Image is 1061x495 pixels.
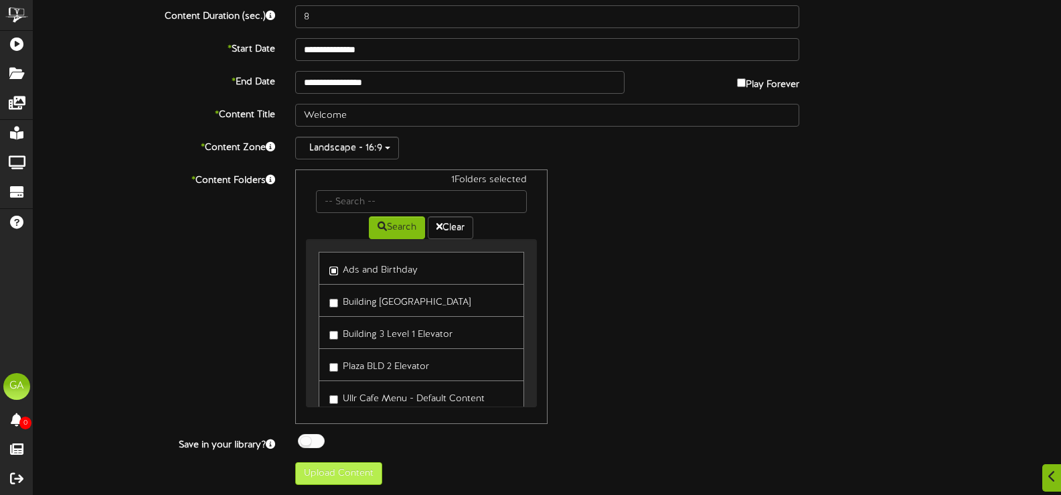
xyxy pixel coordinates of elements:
[737,71,799,92] label: Play Forever
[3,373,30,400] div: GA
[23,38,285,56] label: Start Date
[295,462,382,485] button: Upload Content
[295,104,799,127] input: Title of this Content
[23,137,285,155] label: Content Zone
[19,417,31,429] span: 0
[23,434,285,452] label: Save in your library?
[329,324,453,342] label: Building 3 Level 1 Elevator
[306,173,536,190] div: 1 Folders selected
[295,137,399,159] button: Landscape - 16:9
[329,267,338,275] input: Ads and Birthday
[329,291,471,309] label: Building [GEOGRAPHIC_DATA]
[329,259,418,277] label: Ads and Birthday
[23,104,285,122] label: Content Title
[369,216,425,239] button: Search
[329,395,338,404] input: Ullr Cafe Menu - Default Content Folder
[329,331,338,340] input: Building 3 Level 1 Elevator
[23,169,285,188] label: Content Folders
[23,71,285,89] label: End Date
[23,5,285,23] label: Content Duration (sec.)
[428,216,473,239] button: Clear
[329,363,338,372] input: Plaza BLD 2 Elevator
[316,190,526,213] input: -- Search --
[329,299,338,307] input: Building [GEOGRAPHIC_DATA]
[329,388,513,419] label: Ullr Cafe Menu - Default Content Folder
[329,356,429,374] label: Plaza BLD 2 Elevator
[737,78,746,87] input: Play Forever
